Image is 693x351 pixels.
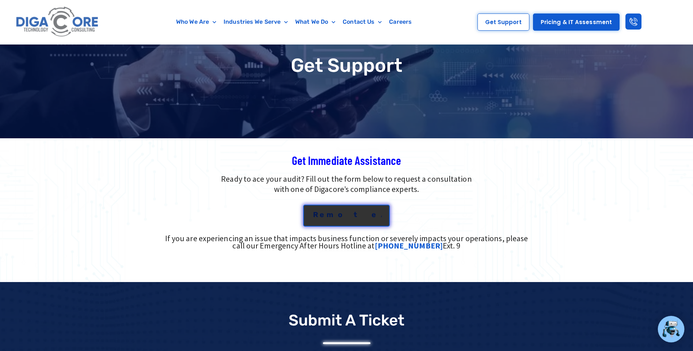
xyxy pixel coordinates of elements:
[485,19,522,25] span: Get Support
[292,13,339,30] a: What We Do
[320,211,324,218] span: e
[381,211,386,218] span: A
[372,211,376,218] span: e
[354,211,357,218] span: t
[220,13,292,30] a: Industries We Serve
[113,174,580,195] p: Ready to ace your audit? Fill out the form below to request a consultation with one of Digacore’s...
[292,153,401,167] span: Get Immediate Assistance
[385,13,415,30] a: Careers
[136,13,452,30] nav: Menu
[4,56,689,75] h1: Get Support
[289,311,405,329] p: Submit a Ticket
[327,211,333,218] span: m
[172,13,220,30] a: Who We Are
[477,13,529,31] a: Get Support
[541,19,612,25] span: Pricing & IT Assessment
[375,240,443,251] a: [PHONE_NUMBER]
[14,4,101,40] img: Digacore logo 1
[160,235,534,249] div: If you are experiencing an issue that impacts business function or severely impacts your operatio...
[339,13,385,30] a: Contact Us
[533,13,620,31] a: Pricing & IT Assessment
[313,211,318,218] span: R
[338,211,342,218] span: o
[303,205,390,227] a: Remote A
